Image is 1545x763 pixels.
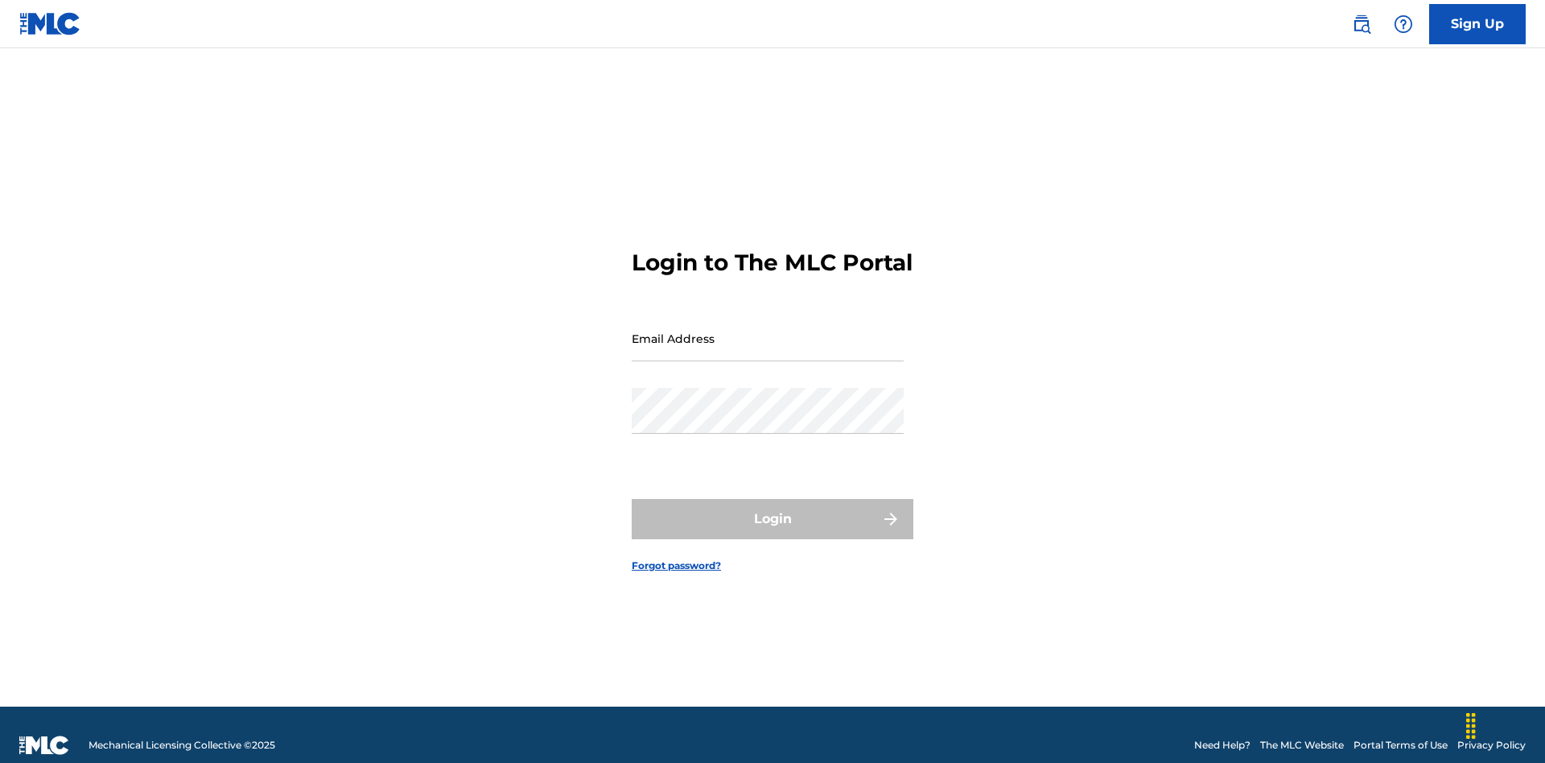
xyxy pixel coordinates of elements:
a: Forgot password? [632,559,721,573]
a: Portal Terms of Use [1353,738,1448,753]
img: logo [19,736,69,755]
h3: Login to The MLC Portal [632,249,913,277]
img: help [1394,14,1413,34]
div: Help [1387,8,1419,40]
a: The MLC Website [1260,738,1344,753]
iframe: Chat Widget [1465,686,1545,763]
span: Mechanical Licensing Collective © 2025 [89,738,275,753]
a: Public Search [1345,8,1378,40]
img: search [1352,14,1371,34]
img: MLC Logo [19,12,81,35]
div: Drag [1458,702,1484,750]
a: Need Help? [1194,738,1250,753]
a: Sign Up [1429,4,1526,44]
a: Privacy Policy [1457,738,1526,753]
